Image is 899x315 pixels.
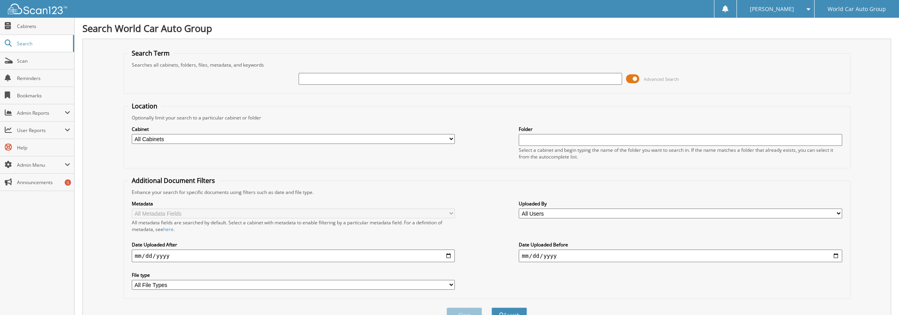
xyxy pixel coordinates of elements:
[128,102,161,110] legend: Location
[17,40,69,47] span: Search
[128,189,846,196] div: Enhance your search for specific documents using filters such as date and file type.
[519,126,842,132] label: Folder
[519,241,842,248] label: Date Uploaded Before
[17,92,70,99] span: Bookmarks
[128,114,846,121] div: Optionally limit your search to a particular cabinet or folder
[163,226,174,233] a: here
[128,49,174,58] legend: Search Term
[17,162,65,168] span: Admin Menu
[17,144,70,151] span: Help
[132,272,455,278] label: File type
[132,250,455,262] input: start
[65,179,71,186] div: 3
[519,147,842,160] div: Select a cabinet and begin typing the name of the folder you want to search in. If the name match...
[17,127,65,134] span: User Reports
[132,241,455,248] label: Date Uploaded After
[132,126,455,132] label: Cabinet
[128,176,219,185] legend: Additional Document Filters
[17,58,70,64] span: Scan
[82,22,891,35] h1: Search World Car Auto Group
[17,179,70,186] span: Announcements
[128,62,846,68] div: Searches all cabinets, folders, files, metadata, and keywords
[750,7,794,11] span: [PERSON_NAME]
[8,4,67,14] img: scan123-logo-white.svg
[17,23,70,30] span: Cabinets
[644,76,679,82] span: Advanced Search
[132,200,455,207] label: Metadata
[519,200,842,207] label: Uploaded By
[17,110,65,116] span: Admin Reports
[519,250,842,262] input: end
[132,219,455,233] div: All metadata fields are searched by default. Select a cabinet with metadata to enable filtering b...
[17,75,70,82] span: Reminders
[828,7,886,11] span: World Car Auto Group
